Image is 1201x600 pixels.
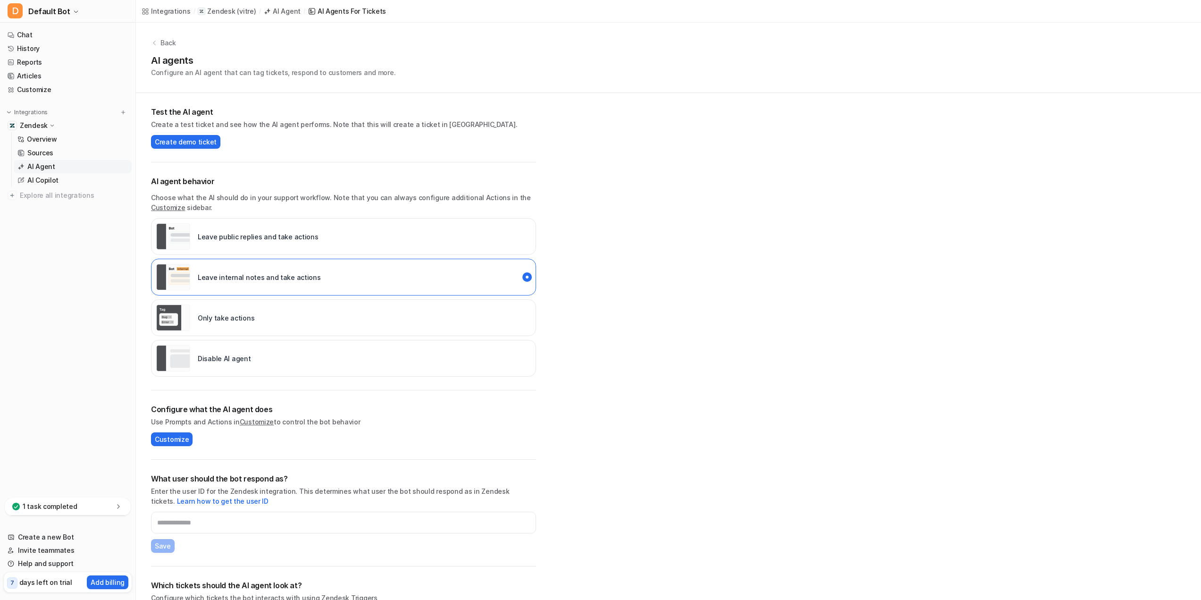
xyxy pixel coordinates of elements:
[303,7,305,16] span: /
[207,7,235,16] p: Zendesk
[151,432,193,446] button: Customize
[23,502,77,511] p: 1 task completed
[198,272,321,282] p: Leave internal notes and take actions
[4,189,132,202] a: Explore all integrations
[8,191,17,200] img: explore all integrations
[151,486,536,506] p: Enter the user ID for the Zendesk integration. This determines what user the bot should respond a...
[10,579,14,587] p: 7
[151,417,536,427] p: Use Prompts and Actions in to control the bot behavior
[14,109,48,116] p: Integrations
[4,108,50,117] button: Integrations
[151,193,536,212] p: Choose what the AI should do in your support workflow. Note that you can always configure additio...
[120,109,126,116] img: menu_add.svg
[4,56,132,69] a: Reports
[9,123,15,128] img: Zendesk
[151,299,536,336] div: live::disabled
[160,38,176,48] p: Back
[4,544,132,557] a: Invite teammates
[237,7,256,16] p: ( vitre )
[151,580,536,591] h2: Which tickets should the AI agent look at?
[20,121,48,130] p: Zendesk
[151,473,536,484] h2: What user should the bot respond as?
[14,174,132,187] a: AI Copilot
[8,3,23,18] span: D
[240,418,274,426] a: Customize
[27,148,53,158] p: Sources
[151,135,220,149] button: Create demo ticket
[198,232,319,242] p: Leave public replies and take actions
[273,6,301,16] div: AI Agent
[14,160,132,173] a: AI Agent
[4,28,132,42] a: Chat
[151,203,185,211] a: Customize
[4,83,132,96] a: Customize
[6,109,12,116] img: expand menu
[14,133,132,146] a: Overview
[156,223,190,250] img: Leave public replies and take actions
[318,6,386,16] div: AI Agents for tickets
[151,218,536,255] div: live::external_reply
[151,6,191,16] div: Integrations
[4,531,132,544] a: Create a new Bot
[14,146,132,160] a: Sources
[20,188,128,203] span: Explore all integrations
[27,162,55,171] p: AI Agent
[259,7,261,16] span: /
[91,577,125,587] p: Add billing
[155,434,189,444] span: Customize
[156,304,190,331] img: Only take actions
[151,404,536,415] h2: Configure what the AI agent does
[308,6,386,16] a: AI Agents for tickets
[87,575,128,589] button: Add billing
[151,259,536,296] div: live::internal_reply
[142,6,191,16] a: Integrations
[193,7,195,16] span: /
[27,176,59,185] p: AI Copilot
[155,541,171,551] span: Save
[4,69,132,83] a: Articles
[4,42,132,55] a: History
[27,135,57,144] p: Overview
[28,5,70,18] span: Default Bot
[151,539,175,553] button: Save
[151,68,395,77] p: Configure an AI agent that can tag tickets, respond to customers and more.
[155,137,217,147] span: Create demo ticket
[156,345,190,372] img: Disable AI agent
[156,264,190,290] img: Leave internal notes and take actions
[177,497,269,505] a: Learn how to get the user ID
[263,6,301,16] a: AI Agent
[151,119,536,129] p: Create a test ticket and see how the AI agent performs. Note that this will create a ticket in [G...
[19,577,72,587] p: days left on trial
[151,340,536,377] div: paused::disabled
[198,7,256,16] a: Zendesk(vitre)
[198,354,251,363] p: Disable AI agent
[151,53,395,68] h1: AI agents
[151,106,536,118] h2: Test the AI agent
[4,557,132,570] a: Help and support
[198,313,254,323] p: Only take actions
[151,176,536,187] p: AI agent behavior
